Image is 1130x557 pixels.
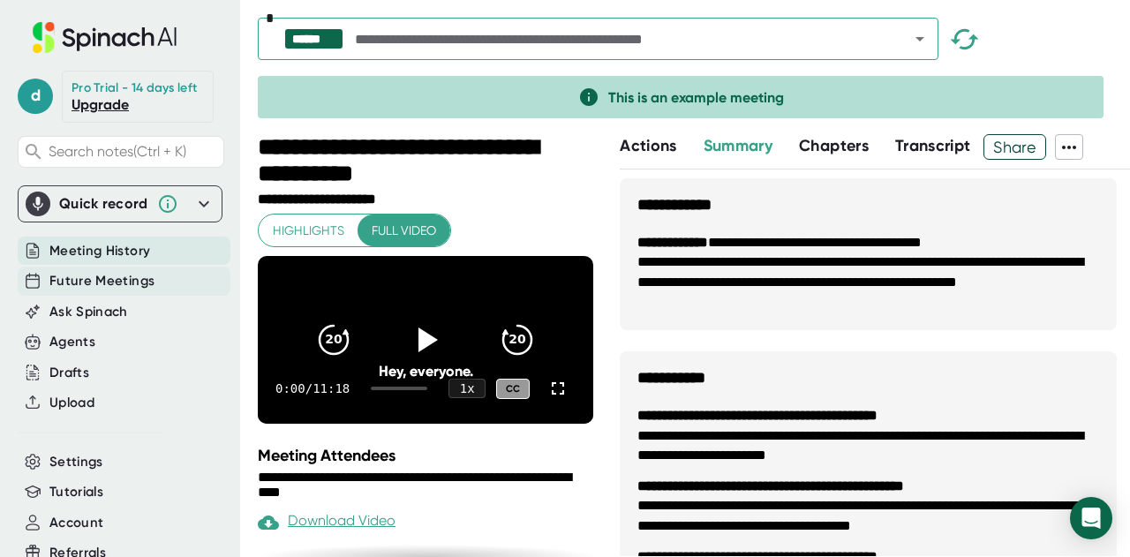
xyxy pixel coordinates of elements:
span: Actions [620,136,676,155]
button: Settings [49,452,103,472]
div: 1 x [448,379,486,398]
button: Account [49,513,103,533]
button: Share [983,134,1046,160]
button: Full video [358,215,450,247]
div: Open Intercom Messenger [1070,497,1112,539]
div: Paid feature [258,512,395,533]
div: Quick record [59,195,148,213]
div: 0:00 / 11:18 [275,381,350,395]
button: Transcript [895,134,971,158]
button: Drafts [49,363,89,383]
div: CC [496,379,530,399]
a: Upgrade [72,96,129,113]
button: Open [908,26,932,51]
button: Tutorials [49,482,103,502]
span: Transcript [895,136,971,155]
div: Hey, everyone. [291,363,560,380]
span: Full video [372,220,436,242]
div: Meeting Attendees [258,446,598,465]
span: Summary [704,136,772,155]
div: Pro Trial - 14 days left [72,80,197,96]
button: Meeting History [49,241,150,261]
button: Chapters [799,134,869,158]
span: Share [984,132,1045,162]
button: Summary [704,134,772,158]
span: Chapters [799,136,869,155]
button: Actions [620,134,676,158]
button: Agents [49,332,95,352]
div: Quick record [26,186,215,222]
button: Future Meetings [49,271,154,291]
button: Upload [49,393,94,413]
span: This is an example meeting [608,89,784,106]
span: Highlights [273,220,344,242]
button: Highlights [259,215,358,247]
span: Search notes (Ctrl + K) [49,143,186,160]
span: d [18,79,53,114]
button: Ask Spinach [49,302,128,322]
